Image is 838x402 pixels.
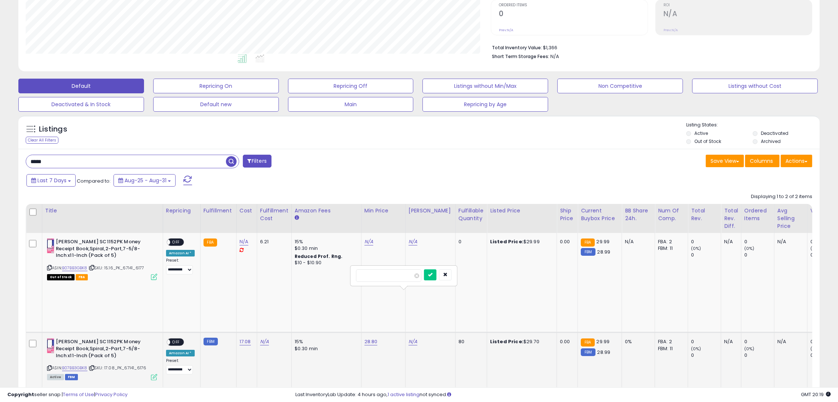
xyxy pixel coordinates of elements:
div: 0 [744,252,774,258]
small: Prev: N/A [663,28,678,32]
div: 0 [691,338,721,345]
span: FBM [65,374,78,380]
button: Last 7 Days [26,174,76,187]
div: Ship Price [560,207,575,222]
small: FBM [204,338,218,345]
div: FBM: 11 [658,345,682,352]
a: N/A [364,238,373,245]
a: 17.08 [240,338,251,345]
span: 29.99 [597,238,610,245]
div: Fulfillable Quantity [458,207,484,222]
button: Repricing On [153,79,279,93]
a: Terms of Use [63,391,94,398]
div: 0 [744,338,774,345]
div: [PERSON_NAME] [409,207,452,215]
div: 0% [625,338,649,345]
span: Columns [750,157,773,165]
div: Listed Price [490,207,554,215]
small: FBA [581,338,594,347]
a: N/A [409,238,417,245]
button: Repricing Off [288,79,414,93]
div: Velocity [810,207,837,215]
span: All listings that are currently out of stock and unavailable for purchase on Amazon [47,274,75,280]
div: 6.21 [260,238,286,245]
div: FBA: 2 [658,238,682,245]
button: Save View [706,155,744,167]
span: FBA [76,274,88,280]
small: FBM [581,348,595,356]
a: 1 active listing [388,391,420,398]
div: 0 [691,238,721,245]
div: 0 [458,238,481,245]
div: Amazon AI * [166,350,195,356]
div: Fulfillment Cost [260,207,288,222]
a: B07BB3GBK8 [62,365,87,371]
div: Amazon AI * [166,250,195,256]
div: ASIN: [47,338,157,379]
div: Ordered Items [744,207,771,222]
div: Preset: [166,258,195,274]
span: OFF [170,239,182,245]
button: Repricing by Age [422,97,548,112]
div: N/A [625,238,649,245]
small: FBM [581,248,595,256]
strong: Copyright [7,391,34,398]
small: (0%) [810,245,821,251]
span: OFF [170,339,182,345]
div: seller snap | | [7,391,127,398]
b: [PERSON_NAME] SC1152PK Money Receipt Book,Spiral,2-Part,7-5/8-Inch x11-Inch (Pack of 5) [56,238,145,261]
label: Out of Stock [694,138,721,144]
div: Cost [240,207,254,215]
button: Listings without Min/Max [422,79,548,93]
b: Listed Price: [490,238,524,245]
button: Aug-25 - Aug-31 [114,174,176,187]
button: Main [288,97,414,112]
div: Total Rev. [691,207,718,222]
li: $1,366 [492,43,807,51]
img: 41wofAf7C6L._SL40_.jpg [47,338,54,353]
div: N/A [777,238,802,245]
a: N/A [409,338,417,345]
span: 2025-09-8 20:19 GMT [801,391,831,398]
a: B07BB3GBK8 [62,265,87,271]
div: 0 [744,238,774,245]
div: 0 [691,252,721,258]
span: Compared to: [77,177,111,184]
button: Default new [153,97,279,112]
div: N/A [724,338,736,345]
small: FBA [581,238,594,247]
div: $29.70 [490,338,551,345]
a: N/A [260,338,269,345]
small: Prev: N/A [499,28,513,32]
b: [PERSON_NAME] SC1152PK Money Receipt Book,Spiral,2-Part,7-5/8-Inch x11-Inch (Pack of 5) [56,338,145,361]
div: Displaying 1 to 2 of 2 items [751,193,812,200]
div: Num of Comp. [658,207,685,222]
b: Listed Price: [490,338,524,345]
div: $0.30 min [295,245,356,252]
button: Default [18,79,144,93]
a: Privacy Policy [95,391,127,398]
span: ROI [663,3,812,7]
span: Last 7 Days [37,177,66,184]
button: Listings without Cost [692,79,818,93]
button: Filters [243,155,271,168]
div: Clear All Filters [26,137,58,144]
div: FBM: 11 [658,245,682,252]
div: $29.99 [490,238,551,245]
div: 0 [691,352,721,359]
div: Min Price [364,207,402,215]
div: N/A [777,338,802,345]
span: | SKU: 15.16_PK_67141_6177 [89,265,144,271]
div: Title [45,207,160,215]
span: Aug-25 - Aug-31 [125,177,166,184]
span: | SKU: 17.08_PK_67141_6176 [89,365,146,371]
div: BB Share 24h. [625,207,652,222]
div: Amazon Fees [295,207,358,215]
button: Actions [781,155,812,167]
img: 41wofAf7C6L._SL40_.jpg [47,238,54,253]
label: Active [694,130,708,136]
span: 29.99 [597,338,610,345]
div: Last InventoryLab Update: 4 hours ago, not synced. [295,391,831,398]
div: $0.30 min [295,345,356,352]
button: Deactivated & In Stock [18,97,144,112]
